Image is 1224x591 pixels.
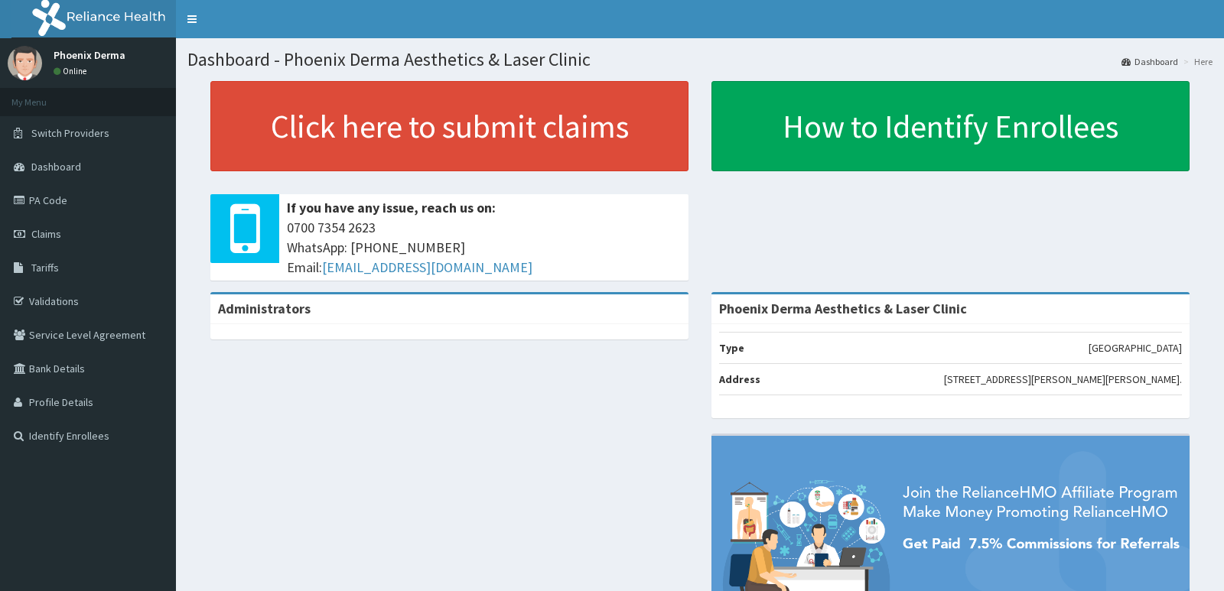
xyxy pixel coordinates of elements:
span: Switch Providers [31,126,109,140]
span: Dashboard [31,160,81,174]
a: How to Identify Enrollees [711,81,1190,171]
h1: Dashboard - Phoenix Derma Aesthetics & Laser Clinic [187,50,1213,70]
strong: Phoenix Derma Aesthetics & Laser Clinic [719,300,967,317]
b: If you have any issue, reach us on: [287,199,496,216]
b: Administrators [218,300,311,317]
span: 0700 7354 2623 WhatsApp: [PHONE_NUMBER] Email: [287,218,681,277]
p: [STREET_ADDRESS][PERSON_NAME][PERSON_NAME]. [944,372,1182,387]
a: Click here to submit claims [210,81,688,171]
span: Claims [31,227,61,241]
p: [GEOGRAPHIC_DATA] [1089,340,1182,356]
p: Phoenix Derma [54,50,125,60]
b: Type [719,341,744,355]
a: [EMAIL_ADDRESS][DOMAIN_NAME] [322,258,532,276]
b: Address [719,372,760,386]
span: Tariffs [31,261,59,274]
a: Dashboard [1121,55,1178,68]
a: Online [54,66,90,76]
img: User Image [8,46,42,80]
li: Here [1180,55,1213,68]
